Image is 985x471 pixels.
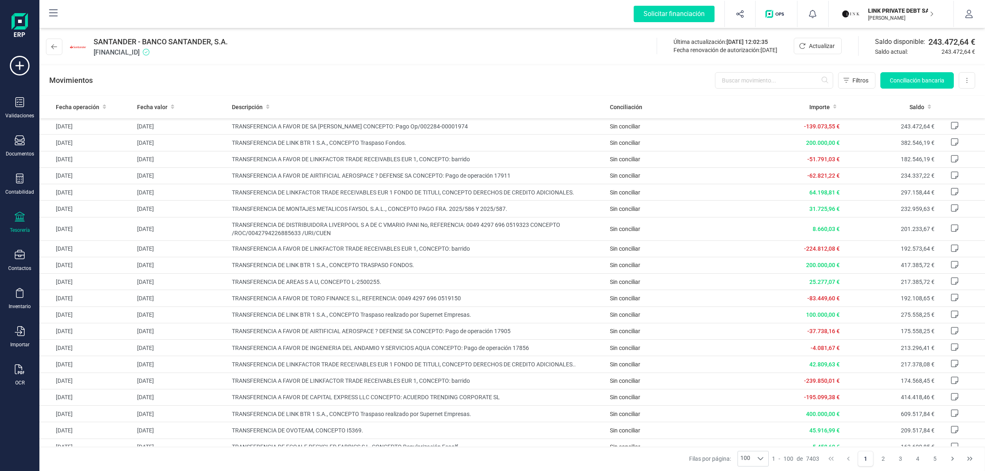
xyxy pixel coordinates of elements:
[134,406,228,422] td: [DATE]
[39,356,134,373] td: [DATE]
[5,112,34,119] div: Validaciones
[134,439,228,455] td: [DATE]
[610,262,640,268] span: Sin conciliar
[634,6,715,22] div: Solicitar financiación
[232,393,604,401] span: TRANSFERENCIA A FAVOR DE CAPITAL EXPRESS LLC CONCEPTO: ACUERDO TRENDING CORPORATE SL
[610,427,640,434] span: Sin conciliar
[843,290,937,306] td: 192.108,65 €
[610,206,640,212] span: Sin conciliar
[927,451,943,466] button: Page 5
[843,323,937,339] td: 175.558,25 €
[39,406,134,422] td: [DATE]
[39,240,134,257] td: [DATE]
[843,306,937,323] td: 275.558,25 €
[610,328,640,334] span: Sin conciliar
[134,290,228,306] td: [DATE]
[232,377,604,385] span: TRANSFERENCIA A FAVOR DE LINKFACTOR TRADE RECEIVABLES EUR 1, CONCEPTO: barrido
[806,262,840,268] span: 200.000,00 €
[875,37,925,47] span: Saldo disponible:
[838,1,944,27] button: LILINK PRIVATE DEBT SA[PERSON_NAME]
[843,135,937,151] td: 382.546,19 €
[806,139,840,146] span: 200.000,00 €
[39,389,134,405] td: [DATE]
[843,356,937,373] td: 217.378,08 €
[838,72,875,89] button: Filtros
[232,245,604,253] span: TRANSFERENCIA A FAVOR DE LINKFACTOR TRADE RECEIVABLES EUR 1, CONCEPTO: barrido
[610,279,640,285] span: Sin conciliar
[893,451,908,466] button: Page 3
[610,123,640,130] span: Sin conciliar
[843,389,937,405] td: 414.418,46 €
[843,274,937,290] td: 217.385,72 €
[910,451,925,466] button: Page 4
[811,345,840,351] span: -4.081,67 €
[610,156,640,162] span: Sin conciliar
[39,167,134,184] td: [DATE]
[134,151,228,167] td: [DATE]
[39,274,134,290] td: [DATE]
[232,171,604,180] span: TRANSFERENCIA A FAVOR DE AIRTIFICIAL AEROSPACE ? DEFENSE SA CONCEPTO: Pago de operación 17911
[945,451,960,466] button: Next Page
[880,72,954,89] button: Conciliación bancaria
[39,373,134,389] td: [DATE]
[806,411,840,417] span: 400.000,00 €
[797,455,803,463] span: de
[134,217,228,240] td: [DATE]
[804,123,840,130] span: -139.073,55 €
[843,422,937,439] td: 209.517,84 €
[813,444,840,450] span: 5.458,60 €
[890,76,944,85] span: Conciliación bancaria
[232,410,604,418] span: TRANSFERENCIA DE LINK BTR 1 S.A., CONCEPTO Traspaso realizado por Supernet Empresas.
[610,377,640,384] span: Sin conciliar
[804,245,840,252] span: -224.812,08 €
[39,323,134,339] td: [DATE]
[94,36,228,48] span: SANTANDER - BANCO SANTANDER, S.A.
[843,118,937,135] td: 243.472,64 €
[6,151,34,157] div: Documentos
[10,341,30,348] div: Importar
[39,257,134,273] td: [DATE]
[928,36,975,48] span: 243.472,64 €
[232,205,604,213] span: TRANSFERENCIA DE MONTAJES METALICOS FAYSOL S.A.L., CONCEPTO PAGO FRA. 2025/586 Y 2025/587.
[761,1,792,27] button: Logo de OPS
[610,189,640,196] span: Sin conciliar
[5,189,34,195] div: Contabilidad
[807,295,840,302] span: -83.449,60 €
[9,303,31,310] div: Inventario
[610,103,642,111] span: Conciliación
[232,122,604,130] span: TRANSFERENCIA A FAVOR DE SA [PERSON_NAME] CONCEPTO: Pago Op/002284-00001974
[809,189,840,196] span: 64.198,81 €
[134,274,228,290] td: [DATE]
[843,406,937,422] td: 609.517,84 €
[610,295,640,302] span: Sin conciliar
[843,167,937,184] td: 234.337,22 €
[804,377,840,384] span: -239.850,01 €
[232,278,604,286] span: TRANSFERENCIA DE AREAS S A U, CONCEPTO L-2500255.
[783,455,793,463] span: 100
[232,443,604,451] span: TRANSFERENCIA DE ECOALF RECYCLED FABRICS S L, CONCEPTO Regularización Ecoalf.
[673,38,777,46] div: Última actualización:
[610,226,640,232] span: Sin conciliar
[39,290,134,306] td: [DATE]
[809,279,840,285] span: 25.277,07 €
[875,451,891,466] button: Page 2
[843,201,937,217] td: 232.959,63 €
[232,155,604,163] span: TRANSFERENCIA A FAVOR DE LINKFACTOR TRADE RECEIVABLES EUR 1, CONCEPTO: barrido
[134,323,228,339] td: [DATE]
[909,103,924,111] span: Saldo
[761,47,777,53] span: [DATE]
[94,48,228,57] span: [FINANCIAL_ID]
[39,135,134,151] td: [DATE]
[843,240,937,257] td: 192.573,64 €
[232,221,604,237] span: TRANSFERENCIA DE DISTRIBUIDORA LIVERPOOL S A DE C VMARIO PANI No, REFERENCIA: 0049 4297 696 05193...
[843,257,937,273] td: 417.385,72 €
[137,103,167,111] span: Fecha valor
[842,5,860,23] img: LI
[39,422,134,439] td: [DATE]
[232,139,604,147] span: TRANSFERENCIA DE LINK BTR 1 S.A., CONCEPTO Traspaso Fondos.
[56,103,99,111] span: Fecha operación
[610,139,640,146] span: Sin conciliar
[39,151,134,167] td: [DATE]
[232,188,604,197] span: TRANSFERENCIA DE LINKFACTOR TRADE RECEIVABLES EUR 1 FONDO DE TITULI, CONCEPTO DERECHOS DE CREDITO...
[134,340,228,356] td: [DATE]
